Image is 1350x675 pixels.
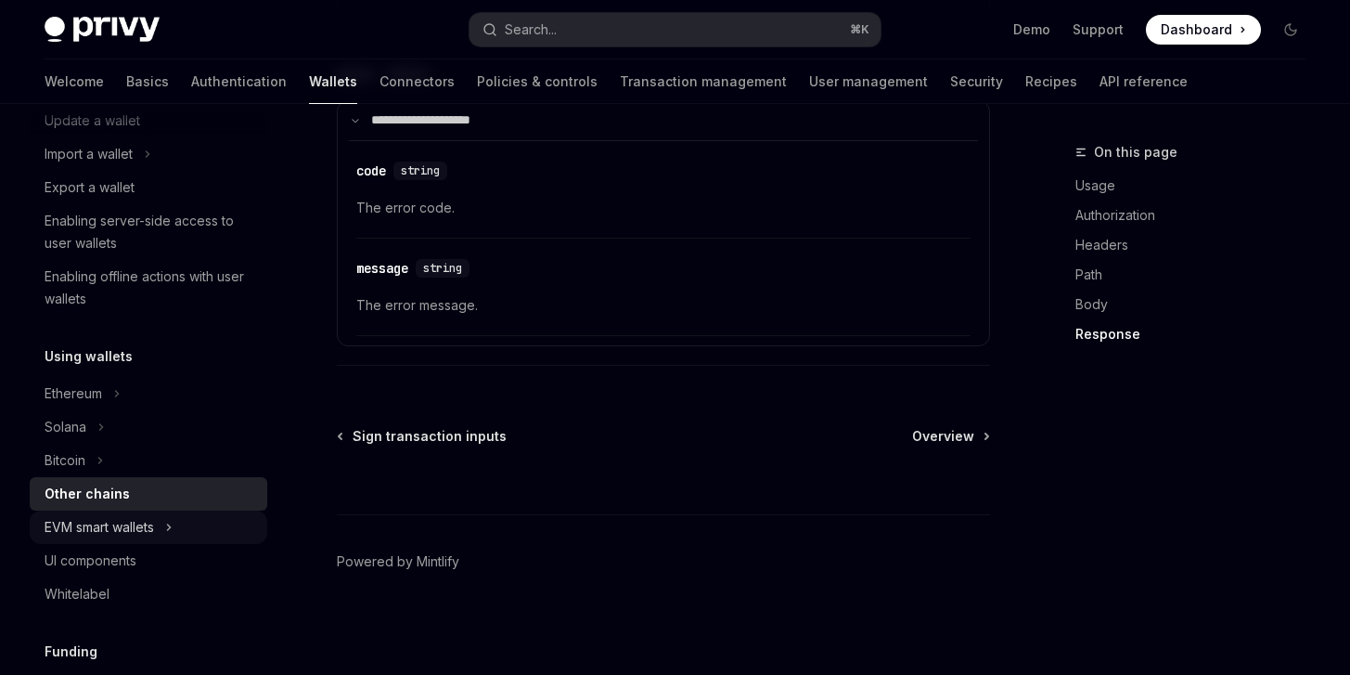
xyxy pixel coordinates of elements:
button: Toggle Bitcoin section [30,444,267,477]
a: Connectors [379,59,455,104]
a: Overview [912,427,988,446]
a: Whitelabel [30,578,267,611]
button: Toggle Import a wallet section [30,137,267,171]
div: Ethereum [45,383,102,405]
button: Toggle Solana section [30,410,267,444]
img: dark logo [45,17,160,43]
div: UI components [45,550,136,572]
a: UI components [30,544,267,578]
div: EVM smart wallets [45,516,154,539]
a: User management [809,59,928,104]
div: Search... [505,19,557,41]
div: Bitcoin [45,449,85,472]
a: Authorization [1075,201,1320,230]
a: Path [1075,260,1320,290]
span: Sign transaction inputs [353,427,507,446]
h5: Funding [45,641,97,663]
div: Solana [45,416,86,438]
a: Sign transaction inputs [339,427,507,446]
a: Welcome [45,59,104,104]
div: message [356,259,408,278]
a: Policies & controls [477,59,598,104]
span: On this page [1094,141,1177,163]
a: Authentication [191,59,287,104]
a: Demo [1013,20,1050,39]
div: Whitelabel [45,583,109,605]
a: API reference [1099,59,1188,104]
span: The error code. [356,197,971,219]
span: The error message. [356,294,971,317]
a: Recipes [1025,59,1077,104]
a: Usage [1075,171,1320,201]
a: Basics [126,59,169,104]
h5: Using wallets [45,345,133,368]
div: Other chains [45,483,130,505]
button: Open search [469,13,880,46]
a: Body [1075,290,1320,319]
a: Support [1073,20,1124,39]
a: Dashboard [1146,15,1261,45]
button: Toggle EVM smart wallets section [30,511,267,544]
a: Headers [1075,230,1320,260]
div: Enabling server-side access to user wallets [45,210,256,254]
a: Security [950,59,1003,104]
a: Wallets [309,59,357,104]
a: Enabling server-side access to user wallets [30,204,267,260]
a: Powered by Mintlify [337,552,459,571]
div: code [356,162,386,180]
span: string [423,261,462,276]
span: Overview [912,427,974,446]
button: Toggle Ethereum section [30,377,267,410]
span: string [401,163,440,178]
span: ⌘ K [850,22,869,37]
button: Toggle dark mode [1276,15,1305,45]
a: Response [1075,319,1320,349]
a: Enabling offline actions with user wallets [30,260,267,316]
div: Enabling offline actions with user wallets [45,266,256,310]
a: Export a wallet [30,171,267,204]
div: Export a wallet [45,176,135,199]
a: Other chains [30,477,267,511]
span: Dashboard [1161,20,1232,39]
div: Import a wallet [45,143,133,165]
a: Transaction management [620,59,787,104]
